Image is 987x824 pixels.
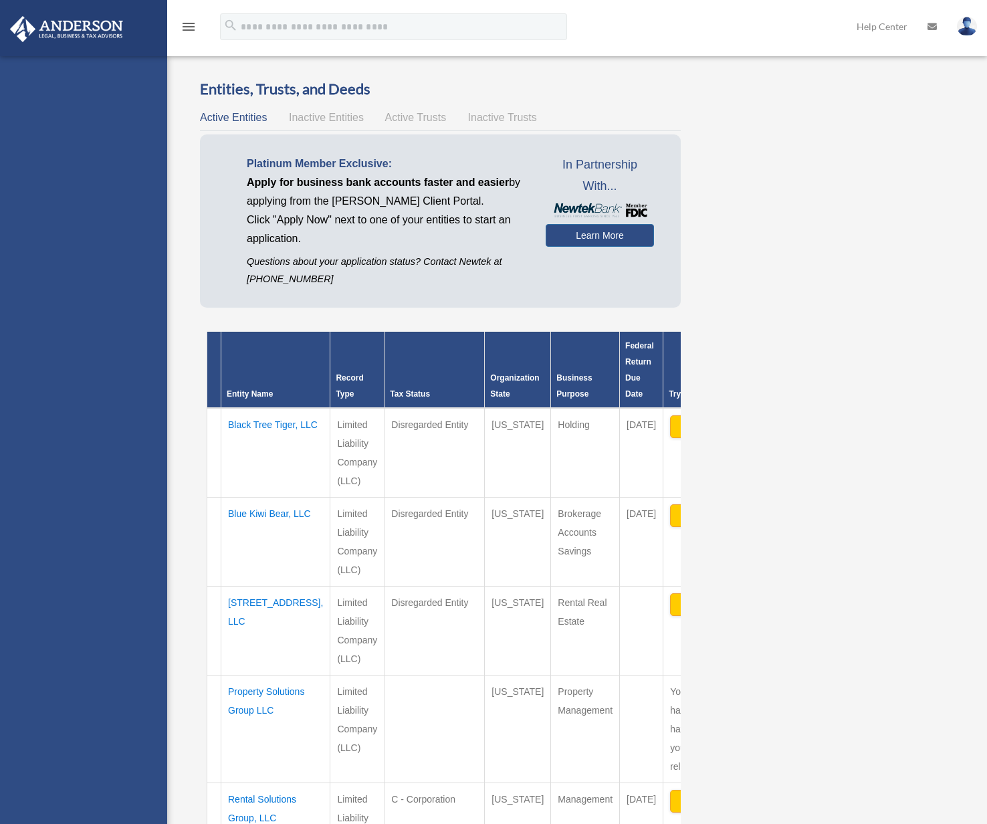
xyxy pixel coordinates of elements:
button: Account Login [670,790,800,813]
td: Disregarded Entity [385,408,485,498]
p: by applying from the [PERSON_NAME] Client Portal. [247,173,526,211]
td: Property Management [551,675,620,783]
th: Business Purpose [551,332,620,408]
td: [DATE] [620,497,663,586]
td: [US_STATE] [485,497,551,586]
p: Click "Apply Now" next to one of your entities to start an application. [247,211,526,248]
th: Federal Return Due Date [620,332,663,408]
td: Disregarded Entity [385,497,485,586]
td: Blue Kiwi Bear, LLC [221,497,330,586]
span: Active Entities [200,112,267,123]
span: In Partnership With... [546,154,655,197]
span: Inactive Entities [289,112,364,123]
td: Limited Liability Company (LLC) [330,675,385,783]
a: Account Login [670,795,800,805]
td: [US_STATE] [485,408,551,498]
td: Property Solutions Group LLC [221,675,330,783]
a: Learn More [546,224,655,247]
th: Organization State [485,332,551,408]
a: menu [181,23,197,35]
td: Holding [551,408,620,498]
button: Account Login [670,504,800,527]
td: [DATE] [620,408,663,498]
th: Tax Status [385,332,485,408]
span: Active Trusts [385,112,447,123]
th: Record Type [330,332,385,408]
td: [STREET_ADDRESS], LLC [221,586,330,675]
td: Brokerage Accounts Savings [551,497,620,586]
th: Entity Name [221,332,330,408]
td: Disregarded Entity [385,586,485,675]
td: [US_STATE] [485,675,551,783]
td: Black Tree Tiger, LLC [221,408,330,498]
img: NewtekBankLogoSM.png [552,203,648,217]
i: search [223,18,238,33]
td: Limited Liability Company (LLC) [330,497,385,586]
td: You can apply once this entity has an EIN assigned. If you have an EIN please contact your Team t... [663,675,808,783]
button: Apply Now [670,415,800,438]
img: Anderson Advisors Platinum Portal [6,16,127,42]
button: Apply Now [670,593,800,616]
td: [US_STATE] [485,586,551,675]
p: Platinum Member Exclusive: [247,154,526,173]
p: Questions about your application status? Contact Newtek at [PHONE_NUMBER] [247,253,526,287]
span: Inactive Trusts [468,112,537,123]
td: Rental Real Estate [551,586,620,675]
span: Apply for business bank accounts faster and easier [247,177,509,188]
div: Try Newtek Bank [669,386,802,402]
img: User Pic [957,17,977,36]
td: Limited Liability Company (LLC) [330,586,385,675]
td: Limited Liability Company (LLC) [330,408,385,498]
i: menu [181,19,197,35]
a: Account Login [670,509,800,520]
h3: Entities, Trusts, and Deeds [200,79,681,100]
